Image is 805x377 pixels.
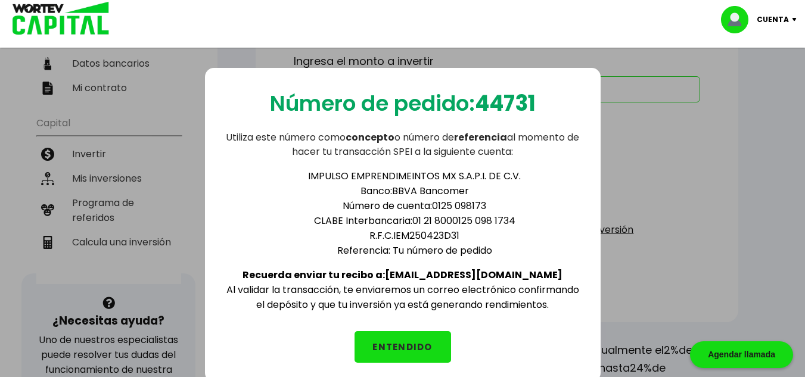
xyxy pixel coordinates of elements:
[346,130,394,144] b: concepto
[454,130,507,144] b: referencia
[243,268,562,282] b: Recuerda enviar tu recibo a: [EMAIL_ADDRESS][DOMAIN_NAME]
[224,130,582,159] p: Utiliza este número como o número de al momento de hacer tu transacción SPEI a la siguiente cuenta:
[757,11,789,29] p: Cuenta
[248,183,582,198] li: Banco: BBVA Bancomer
[248,228,582,243] li: R.F.C. IEM250423D31
[355,331,451,363] button: ENTENDIDO
[475,88,536,119] b: 44731
[248,169,582,183] li: IMPULSO EMPRENDIMEINTOS MX S.A.P.I. DE C.V.
[721,6,757,33] img: profile-image
[248,213,582,228] li: CLABE Interbancaria: 01 21 8000125 098 1734
[248,243,582,258] li: Referencia: Tu número de pedido
[270,87,536,120] p: Número de pedido:
[224,159,582,312] div: Al validar la transacción, te enviaremos un correo electrónico confirmando el depósito y que tu i...
[248,198,582,213] li: Número de cuenta: 0125 098173
[690,341,793,368] div: Agendar llamada
[789,18,805,21] img: icon-down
